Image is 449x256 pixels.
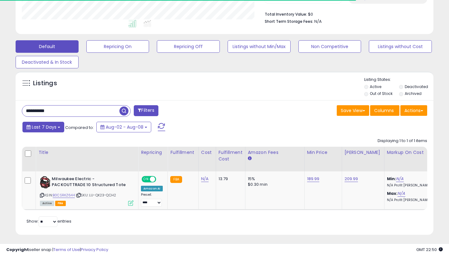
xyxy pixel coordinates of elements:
b: Max: [387,190,398,196]
p: N/A Profit [PERSON_NAME] [387,198,439,202]
div: Fulfillment Cost [219,149,243,162]
a: N/A [398,190,405,197]
div: Amazon Fees [248,149,302,156]
span: | SKU: LU-QK23-QCH2 [76,193,116,198]
div: $0.30 min [248,182,300,187]
b: Short Term Storage Fees: [265,19,313,24]
b: Total Inventory Value: [265,12,307,17]
a: 209.99 [345,176,358,182]
span: All listings currently available for purchase on Amazon [40,201,54,206]
h5: Listings [33,79,57,88]
label: Archived [405,91,422,96]
div: Cost [201,149,213,156]
a: N/A [396,176,403,182]
span: ON [142,177,150,182]
button: Non Competitive [298,40,361,53]
div: ASIN: [40,176,133,205]
div: Markup on Cost [387,149,441,156]
span: FBA [55,201,66,206]
b: Milwaukee Electric - PACKOUTTRADE 10 Structured Tote [52,176,128,189]
button: Last 7 Days [22,122,64,132]
label: Active [370,84,381,89]
button: Listings without Min/Max [228,40,291,53]
a: N/A [201,176,209,182]
img: 41lnUEdFzGL._SL40_.jpg [40,176,50,189]
a: B0CSRKZ644 [53,193,75,198]
div: Min Price [307,149,339,156]
div: Title [38,149,136,156]
a: Privacy Policy [81,247,108,253]
div: Displaying 1 to 1 of 1 items [378,138,427,144]
div: seller snap | | [6,247,108,253]
span: N/A [314,18,322,24]
button: Listings without Cost [369,40,432,53]
span: Compared to: [65,125,94,130]
li: $0 [265,10,422,17]
div: [PERSON_NAME] [345,149,382,156]
small: Amazon Fees. [248,156,252,161]
span: Last 7 Days [32,124,56,130]
b: Min: [387,176,396,182]
th: The percentage added to the cost of goods (COGS) that forms the calculator for Min & Max prices. [384,147,443,171]
button: Aug-02 - Aug-08 [96,122,151,132]
div: Amazon AI [141,186,163,191]
div: 13.79 [219,176,240,182]
div: Fulfillment [170,149,196,156]
button: Deactivated & In Stock [16,56,79,68]
div: Preset: [141,193,163,207]
a: Terms of Use [53,247,80,253]
small: FBA [170,176,182,183]
button: Filters [134,105,158,116]
span: Show: entries [27,218,71,224]
p: Listing States: [364,77,434,83]
span: Columns [374,107,394,114]
label: Out of Stock [370,91,393,96]
button: Actions [400,105,427,116]
div: 15% [248,176,300,182]
button: Repricing On [86,40,149,53]
button: Repricing Off [157,40,220,53]
p: N/A Profit [PERSON_NAME] [387,183,439,188]
button: Save View [337,105,369,116]
a: 189.99 [307,176,320,182]
span: Aug-02 - Aug-08 [106,124,143,130]
strong: Copyright [6,247,29,253]
div: Repricing [141,149,165,156]
button: Default [16,40,79,53]
label: Deactivated [405,84,428,89]
span: 2025-08-16 22:50 GMT [416,247,443,253]
span: OFF [155,177,165,182]
button: Columns [370,105,399,116]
